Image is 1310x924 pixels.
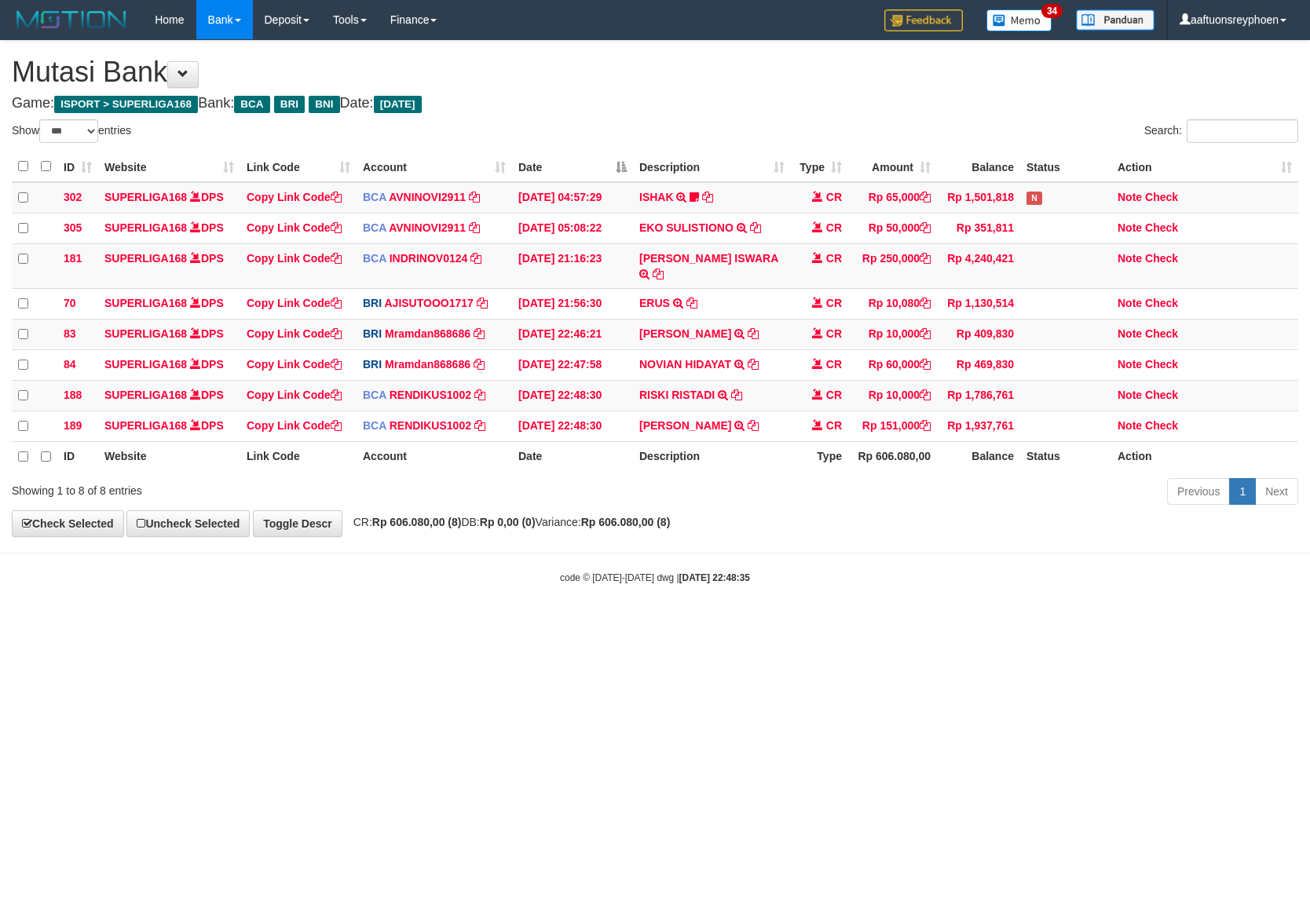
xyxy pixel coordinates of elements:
[390,389,471,401] a: RENDIKUS1002
[98,152,240,182] th: Website: activate to sort column ascending
[639,358,731,371] a: NOVIAN HIDAYAT
[937,288,1020,319] td: Rp 1,130,514
[470,252,481,265] a: Copy INDRINOV0124 to clipboard
[848,288,937,319] td: Rp 10,080
[12,96,1298,111] h4: Game: Bank: Date:
[1145,327,1178,340] a: Check
[937,213,1020,243] td: Rp 351,811
[512,243,633,288] td: [DATE] 21:16:23
[848,349,937,380] td: Rp 60,000
[512,411,633,441] td: [DATE] 22:48:30
[469,191,480,203] a: Copy AVNINOVI2911 to clipboard
[1111,441,1298,472] th: Action
[633,152,791,182] th: Description: activate to sort column ascending
[363,358,382,371] span: BRI
[920,252,931,265] a: Copy Rp 250,000 to clipboard
[474,327,485,340] a: Copy Mramdan868686 to clipboard
[385,297,474,309] a: AJISUTOOO1717
[560,572,750,583] small: code © [DATE]-[DATE] dwg |
[98,213,240,243] td: DPS
[826,191,842,203] span: CR
[104,327,187,340] a: SUPERLIGA168
[937,243,1020,288] td: Rp 4,240,421
[748,327,759,340] a: Copy MOHAMMAD AKBAR to clipboard
[54,96,198,113] span: ISPORT > SUPERLIGA168
[1118,419,1142,432] a: Note
[1020,152,1111,182] th: Status
[679,572,750,583] strong: [DATE] 22:48:35
[12,477,534,499] div: Showing 1 to 8 of 8 entries
[363,252,386,265] span: BCA
[748,358,759,371] a: Copy NOVIAN HIDAYAT to clipboard
[937,349,1020,380] td: Rp 469,830
[234,96,269,113] span: BCA
[937,152,1020,182] th: Balance
[12,119,131,143] label: Show entries
[247,327,342,340] a: Copy Link Code
[363,297,382,309] span: BRI
[104,297,187,309] a: SUPERLIGA168
[98,243,240,288] td: DPS
[247,221,342,234] a: Copy Link Code
[374,96,422,113] span: [DATE]
[826,327,842,340] span: CR
[247,389,342,401] a: Copy Link Code
[826,252,842,265] span: CR
[1145,358,1178,371] a: Check
[986,9,1052,31] img: Button%20Memo.svg
[98,182,240,214] td: DPS
[247,252,342,265] a: Copy Link Code
[64,191,82,203] span: 302
[98,380,240,411] td: DPS
[1020,441,1111,472] th: Status
[826,297,842,309] span: CR
[750,221,761,234] a: Copy EKO SULISTIONO to clipboard
[826,221,842,234] span: CR
[512,349,633,380] td: [DATE] 22:47:58
[64,358,76,371] span: 84
[1118,252,1142,265] a: Note
[639,419,731,432] a: [PERSON_NAME]
[104,221,187,234] a: SUPERLIGA168
[686,297,697,309] a: Copy ERUS to clipboard
[363,327,382,340] span: BRI
[920,419,931,432] a: Copy Rp 151,000 to clipboard
[57,152,98,182] th: ID: activate to sort column ascending
[937,441,1020,472] th: Balance
[920,358,931,371] a: Copy Rp 60,000 to clipboard
[826,419,842,432] span: CR
[64,252,82,265] span: 181
[791,152,848,182] th: Type: activate to sort column ascending
[1145,221,1178,234] a: Check
[748,419,759,432] a: Copy YOHANES UGA to clipboard
[826,389,842,401] span: CR
[920,327,931,340] a: Copy Rp 10,000 to clipboard
[104,419,187,432] a: SUPERLIGA168
[512,182,633,214] td: [DATE] 04:57:29
[848,380,937,411] td: Rp 10,000
[848,152,937,182] th: Amount: activate to sort column ascending
[1041,4,1063,18] span: 34
[1145,419,1178,432] a: Check
[1118,191,1142,203] a: Note
[474,358,485,371] a: Copy Mramdan868686 to clipboard
[247,191,342,203] a: Copy Link Code
[390,419,471,432] a: RENDIKUS1002
[702,191,713,203] a: Copy ISHAK to clipboard
[1118,221,1142,234] a: Note
[920,191,931,203] a: Copy Rp 65,000 to clipboard
[357,441,512,472] th: Account
[1187,119,1298,143] input: Search:
[372,516,462,528] strong: Rp 606.080,00 (8)
[346,516,671,528] span: CR: DB: Variance:
[639,327,731,340] a: [PERSON_NAME]
[848,411,937,441] td: Rp 151,000
[57,441,98,472] th: ID
[512,380,633,411] td: [DATE] 22:48:30
[791,441,848,472] th: Type
[1026,192,1042,205] span: Has Note
[474,419,485,432] a: Copy RENDIKUS1002 to clipboard
[1145,389,1178,401] a: Check
[848,243,937,288] td: Rp 250,000
[937,380,1020,411] td: Rp 1,786,761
